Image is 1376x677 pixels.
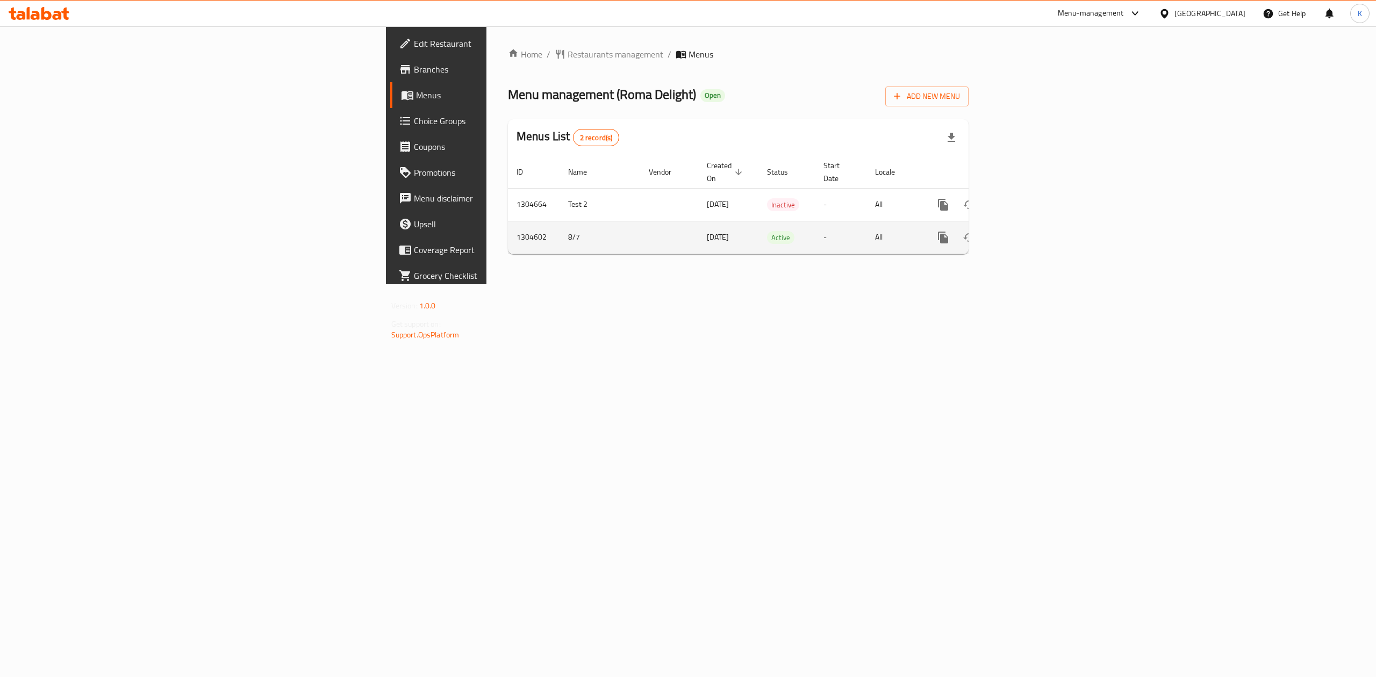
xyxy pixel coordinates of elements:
[875,165,909,178] span: Locale
[508,48,969,61] nav: breadcrumb
[1358,8,1362,19] span: K
[767,232,794,244] span: Active
[767,199,799,211] span: Inactive
[894,90,960,103] span: Add New Menu
[390,160,616,185] a: Promotions
[414,218,607,231] span: Upsell
[767,231,794,244] div: Active
[414,166,607,179] span: Promotions
[885,87,969,106] button: Add New Menu
[574,133,619,143] span: 2 record(s)
[517,128,619,146] h2: Menus List
[414,140,607,153] span: Coupons
[390,82,616,108] a: Menus
[866,221,922,254] td: All
[390,185,616,211] a: Menu disclaimer
[767,198,799,211] div: Inactive
[414,192,607,205] span: Menu disclaimer
[414,114,607,127] span: Choice Groups
[390,31,616,56] a: Edit Restaurant
[390,263,616,289] a: Grocery Checklist
[568,165,601,178] span: Name
[391,317,441,331] span: Get support on:
[414,37,607,50] span: Edit Restaurant
[391,328,460,342] a: Support.OpsPlatform
[707,230,729,244] span: [DATE]
[390,134,616,160] a: Coupons
[823,159,854,185] span: Start Date
[1174,8,1245,19] div: [GEOGRAPHIC_DATA]
[815,188,866,221] td: -
[930,225,956,250] button: more
[390,108,616,134] a: Choice Groups
[414,269,607,282] span: Grocery Checklist
[1058,7,1124,20] div: Menu-management
[956,225,982,250] button: Change Status
[390,237,616,263] a: Coverage Report
[414,243,607,256] span: Coverage Report
[508,156,1042,254] table: enhanced table
[573,129,620,146] div: Total records count
[700,91,725,100] span: Open
[938,125,964,150] div: Export file
[707,197,729,211] span: [DATE]
[419,299,436,313] span: 1.0.0
[390,56,616,82] a: Branches
[414,63,607,76] span: Branches
[922,156,1042,189] th: Actions
[649,165,685,178] span: Vendor
[930,192,956,218] button: more
[416,89,607,102] span: Menus
[517,165,537,178] span: ID
[689,48,713,61] span: Menus
[866,188,922,221] td: All
[700,89,725,102] div: Open
[707,159,746,185] span: Created On
[390,211,616,237] a: Upsell
[815,221,866,254] td: -
[391,299,418,313] span: Version:
[668,48,671,61] li: /
[767,165,802,178] span: Status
